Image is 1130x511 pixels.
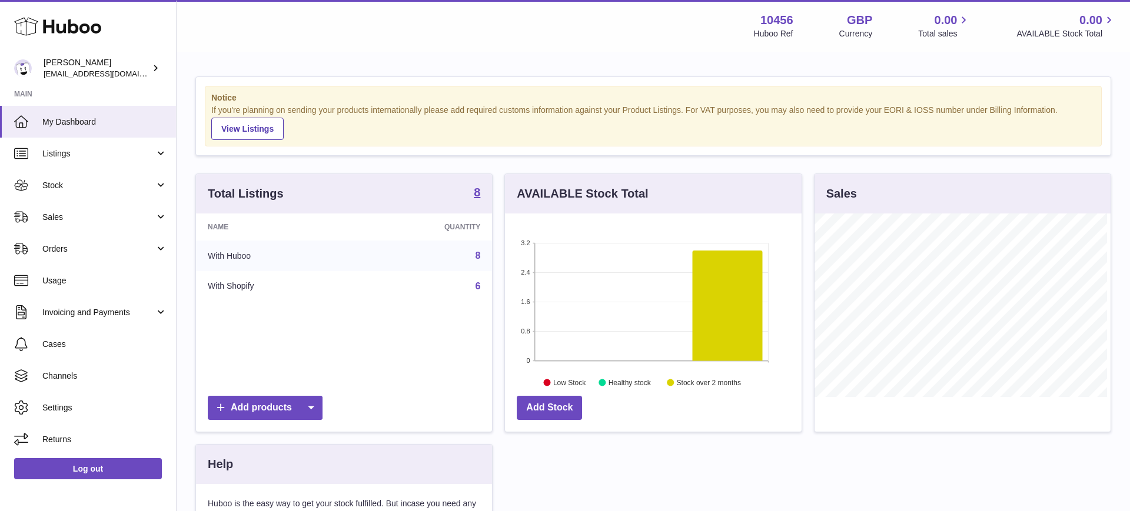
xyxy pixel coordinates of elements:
[918,12,971,39] a: 0.00 Total sales
[475,281,480,291] a: 6
[1016,12,1116,39] a: 0.00 AVAILABLE Stock Total
[42,339,167,350] span: Cases
[42,307,155,318] span: Invoicing and Payments
[208,456,233,472] h3: Help
[196,271,355,302] td: With Shopify
[42,434,167,445] span: Returns
[935,12,958,28] span: 0.00
[42,243,155,255] span: Orders
[211,118,284,140] a: View Listings
[208,186,284,202] h3: Total Listings
[474,186,480,201] a: 8
[826,186,857,202] h3: Sales
[14,458,162,479] a: Log out
[1079,12,1102,28] span: 0.00
[42,212,155,223] span: Sales
[42,370,167,382] span: Channels
[474,186,480,198] strong: 8
[918,28,971,39] span: Total sales
[1016,28,1116,39] span: AVAILABLE Stock Total
[44,69,173,78] span: [EMAIL_ADDRESS][DOMAIN_NAME]
[521,328,530,335] text: 0.8
[475,251,480,260] a: 8
[754,28,793,39] div: Huboo Ref
[196,213,355,241] th: Name
[527,357,530,364] text: 0
[847,12,872,28] strong: GBP
[839,28,873,39] div: Currency
[211,105,1095,140] div: If you're planning on sending your products internationally please add required customs informati...
[196,241,355,271] td: With Huboo
[553,378,586,386] text: Low Stock
[355,213,492,241] th: Quantity
[208,396,323,420] a: Add products
[44,57,149,79] div: [PERSON_NAME]
[42,116,167,128] span: My Dashboard
[677,378,741,386] text: Stock over 2 months
[521,269,530,276] text: 2.4
[521,239,530,246] text: 3.2
[42,402,167,413] span: Settings
[42,275,167,286] span: Usage
[42,148,155,159] span: Listings
[42,180,155,191] span: Stock
[609,378,652,386] text: Healthy stock
[14,59,32,77] img: internalAdmin-10456@internal.huboo.com
[521,298,530,305] text: 1.6
[211,92,1095,103] strong: Notice
[517,186,648,202] h3: AVAILABLE Stock Total
[517,396,582,420] a: Add Stock
[760,12,793,28] strong: 10456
